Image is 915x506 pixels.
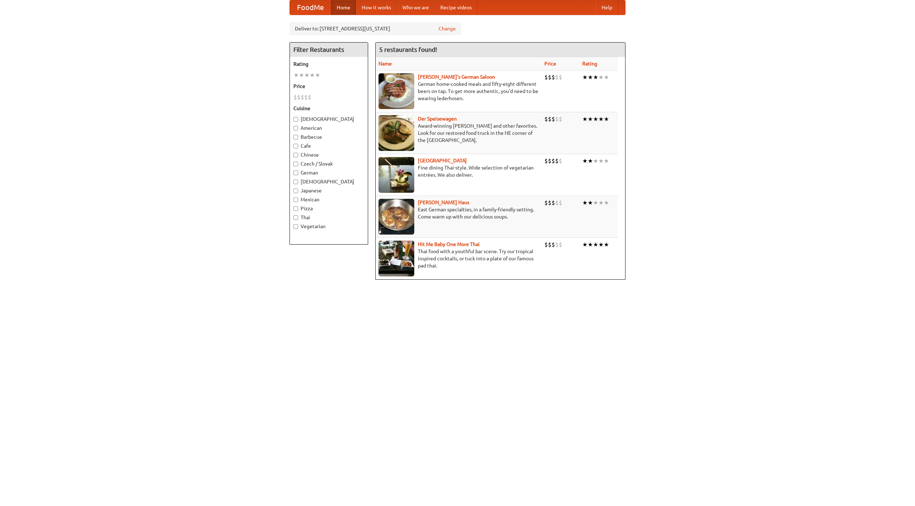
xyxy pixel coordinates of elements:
input: Thai [293,215,298,220]
li: $ [548,199,552,207]
label: Thai [293,214,364,221]
li: ★ [315,71,320,79]
p: Award-winning [PERSON_NAME] and other favorites. Look for our restored food truck in the NE corne... [379,122,539,144]
label: [DEMOGRAPHIC_DATA] [293,178,364,185]
input: Barbecue [293,135,298,139]
li: $ [548,115,552,123]
div: Deliver to: [STREET_ADDRESS][US_STATE] [290,22,461,35]
p: Thai food with a youthful bar scene. Try our tropical inspired cocktails, or tuck into a plate of... [379,248,539,269]
li: $ [308,93,311,101]
li: $ [552,241,555,249]
label: [DEMOGRAPHIC_DATA] [293,116,364,123]
p: Fine dining Thai-style. Wide selection of vegetarian entrées. We also deliver. [379,164,539,178]
li: ★ [582,199,588,207]
input: Vegetarian [293,224,298,229]
li: $ [301,93,304,101]
li: ★ [604,157,609,165]
li: $ [548,73,552,81]
img: babythai.jpg [379,241,414,276]
li: $ [555,241,559,249]
a: [PERSON_NAME] Haus [418,200,469,205]
a: [GEOGRAPHIC_DATA] [418,158,467,163]
li: ★ [310,71,315,79]
img: speisewagen.jpg [379,115,414,151]
li: ★ [588,199,593,207]
li: ★ [582,157,588,165]
li: $ [559,199,562,207]
label: Cafe [293,142,364,149]
input: [DEMOGRAPHIC_DATA] [293,117,298,122]
li: $ [552,73,555,81]
li: $ [552,199,555,207]
input: Chinese [293,153,298,157]
a: Recipe videos [435,0,478,15]
li: ★ [593,157,598,165]
input: Mexican [293,197,298,202]
li: $ [304,93,308,101]
h5: Cuisine [293,105,364,112]
input: German [293,171,298,175]
li: ★ [593,241,598,249]
li: ★ [588,73,593,81]
li: ★ [604,241,609,249]
li: $ [555,199,559,207]
li: $ [559,73,562,81]
li: ★ [582,115,588,123]
a: How it works [356,0,397,15]
li: ★ [588,241,593,249]
li: ★ [593,73,598,81]
li: $ [544,157,548,165]
li: ★ [299,71,304,79]
a: Name [379,61,392,67]
img: esthers.jpg [379,73,414,109]
li: ★ [582,241,588,249]
li: ★ [598,199,604,207]
li: $ [297,93,301,101]
li: $ [544,241,548,249]
li: ★ [604,73,609,81]
a: Who we are [397,0,435,15]
li: $ [552,157,555,165]
input: Cafe [293,144,298,148]
a: Home [331,0,356,15]
label: Chinese [293,151,364,158]
li: ★ [304,71,310,79]
li: $ [544,115,548,123]
li: ★ [598,73,604,81]
li: $ [555,73,559,81]
li: $ [559,157,562,165]
input: Czech / Slovak [293,162,298,166]
label: Vegetarian [293,223,364,230]
label: Czech / Slovak [293,160,364,167]
li: $ [555,157,559,165]
p: East German specialties, in a family-friendly setting. Come warm up with our delicious soups. [379,206,539,220]
li: $ [559,115,562,123]
a: FoodMe [290,0,331,15]
li: ★ [593,115,598,123]
li: ★ [593,199,598,207]
li: ★ [293,71,299,79]
b: [PERSON_NAME]'s German Saloon [418,74,495,80]
a: Der Speisewagen [418,116,457,122]
h5: Rating [293,60,364,68]
li: ★ [604,199,609,207]
a: Price [544,61,556,67]
li: $ [552,115,555,123]
input: Pizza [293,206,298,211]
a: Change [439,25,456,32]
li: $ [555,115,559,123]
li: $ [544,199,548,207]
input: American [293,126,298,131]
label: Pizza [293,205,364,212]
li: $ [293,93,297,101]
b: Hit Me Baby One More Thai [418,241,480,247]
a: Rating [582,61,597,67]
a: Help [596,0,618,15]
input: Japanese [293,188,298,193]
label: German [293,169,364,176]
h4: Filter Restaurants [290,43,368,57]
h5: Price [293,83,364,90]
li: ★ [598,241,604,249]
